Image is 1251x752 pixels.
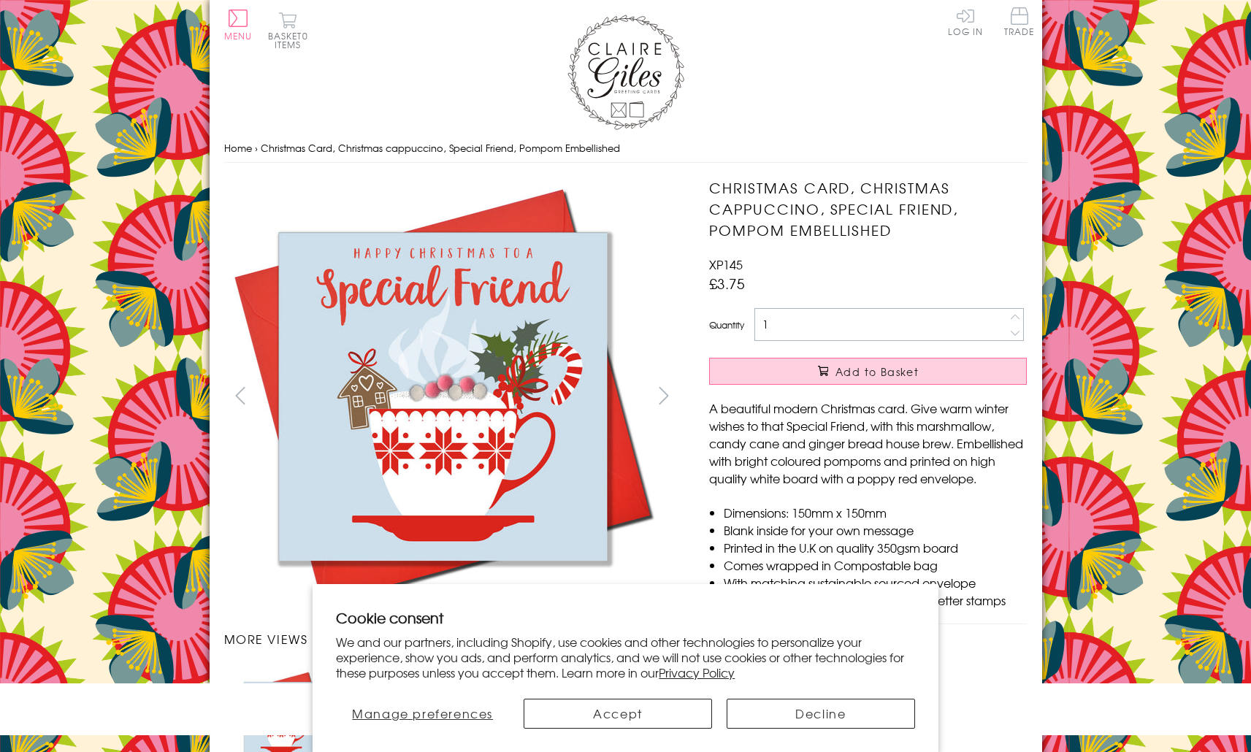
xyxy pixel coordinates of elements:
[724,521,1027,539] li: Blank inside for your own message
[261,141,620,155] span: Christmas Card, Christmas cappuccino, Special Friend, Pompom Embellished
[275,29,308,51] span: 0 items
[255,141,258,155] span: ›
[709,399,1027,487] p: A beautiful modern Christmas card. Give warm winter wishes to that Special Friend, with this mars...
[709,177,1027,240] h1: Christmas Card, Christmas cappuccino, Special Friend, Pompom Embellished
[336,634,915,680] p: We and our partners, including Shopify, use cookies and other technologies to personalize your ex...
[835,364,919,379] span: Add to Basket
[709,318,744,331] label: Quantity
[659,664,735,681] a: Privacy Policy
[709,256,743,273] span: XP145
[567,15,684,130] img: Claire Giles Greetings Cards
[724,574,1027,591] li: With matching sustainable sourced envelope
[709,358,1027,385] button: Add to Basket
[336,607,915,628] h2: Cookie consent
[727,699,915,729] button: Decline
[724,556,1027,574] li: Comes wrapped in Compostable bag
[223,177,662,615] img: Christmas Card, Christmas cappuccino, Special Friend, Pompom Embellished
[224,29,253,42] span: Menu
[1004,7,1035,36] span: Trade
[336,699,509,729] button: Manage preferences
[680,177,1118,615] img: Christmas Card, Christmas cappuccino, Special Friend, Pompom Embellished
[709,273,745,293] span: £3.75
[224,9,253,40] button: Menu
[524,699,712,729] button: Accept
[1004,7,1035,39] a: Trade
[647,379,680,412] button: next
[224,134,1028,164] nav: breadcrumbs
[724,504,1027,521] li: Dimensions: 150mm x 150mm
[352,705,493,722] span: Manage preferences
[224,379,257,412] button: prev
[948,7,983,36] a: Log In
[224,630,681,648] h3: More views
[224,141,252,155] a: Home
[724,539,1027,556] li: Printed in the U.K on quality 350gsm board
[268,12,308,49] button: Basket0 items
